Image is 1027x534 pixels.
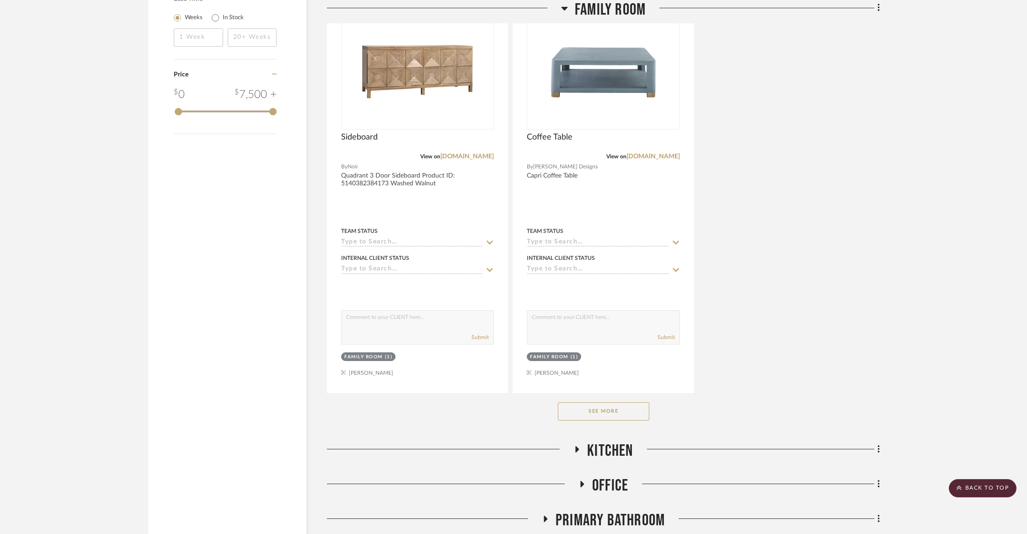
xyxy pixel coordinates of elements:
div: (1) [571,354,578,361]
span: By [527,162,533,171]
input: Type to Search… [341,238,483,247]
img: Sideboard [360,14,475,129]
div: Internal Client Status [341,254,409,262]
span: Noir [348,162,358,171]
label: In Stock [223,13,244,22]
div: 7,500 + [235,86,277,103]
div: Family Room [530,354,568,361]
span: Office [592,476,628,496]
scroll-to-top-button: BACK TO TOP [949,479,1016,497]
div: Team Status [527,227,563,235]
button: Submit [471,333,489,341]
span: By [341,162,348,171]
div: Internal Client Status [527,254,595,262]
input: Type to Search… [527,265,669,274]
input: Type to Search… [527,238,669,247]
label: Weeks [185,13,203,22]
button: Submit [658,333,675,341]
span: View on [606,154,626,159]
span: Kitchen [587,441,633,461]
input: Type to Search… [341,265,483,274]
span: Primary Bathroom [556,511,665,530]
input: 1 Week [174,28,223,47]
div: Team Status [341,227,378,235]
img: Coffee Table [546,14,660,129]
div: 0 [174,86,185,103]
a: [DOMAIN_NAME] [626,153,680,160]
span: [PERSON_NAME] Designs [533,162,598,171]
button: See More [558,402,649,421]
span: Coffee Table [527,132,572,142]
input: 20+ Weeks [228,28,277,47]
a: [DOMAIN_NAME] [440,153,494,160]
div: 0 [527,14,679,129]
span: View on [420,154,440,159]
span: Price [174,71,188,78]
span: Sideboard [341,132,378,142]
div: Family Room [344,354,383,361]
div: (1) [385,354,393,361]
